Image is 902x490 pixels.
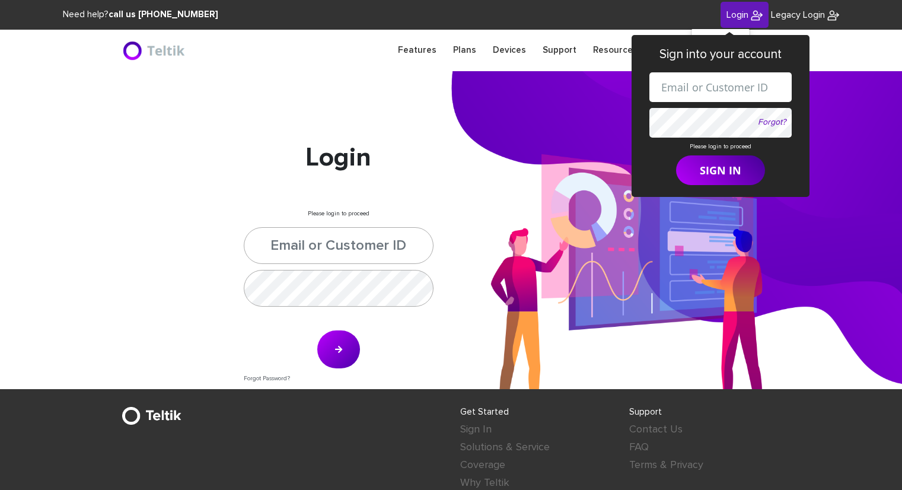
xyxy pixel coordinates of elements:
[585,39,646,63] a: Resources
[629,460,703,470] a: Terms & Privacy
[751,9,763,21] img: BriteX
[460,424,492,435] a: Sign In
[235,142,442,389] div: Please login to proceed
[758,118,786,126] a: Forgot?
[649,72,792,185] form: Please login to proceed
[485,39,534,63] a: Devices
[244,376,290,381] a: Forgot Password?
[460,442,550,453] a: Solutions & Service
[445,39,485,63] a: Plans
[244,227,434,264] input: Email or Customer ID
[109,10,218,19] strong: call us [PHONE_NUMBER]
[122,39,188,62] img: BriteX
[460,460,505,470] a: Coverage
[534,39,585,63] a: Support
[771,8,839,22] a: Legacy Login
[460,407,611,418] h4: Get Started
[122,407,181,425] img: BriteX
[629,442,649,453] a: FAQ
[676,155,765,185] button: SIGN IN
[390,39,445,63] a: Features
[63,10,218,19] span: Need help?
[827,9,839,21] img: BriteX
[244,142,434,174] h1: Login
[629,424,683,435] a: Contact Us
[460,478,509,488] a: Why Teltik
[771,10,825,20] span: Legacy Login
[726,10,748,20] span: Login
[649,47,792,62] h3: Sign into your account
[629,407,780,418] h4: Support
[649,72,792,102] input: Email or Customer ID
